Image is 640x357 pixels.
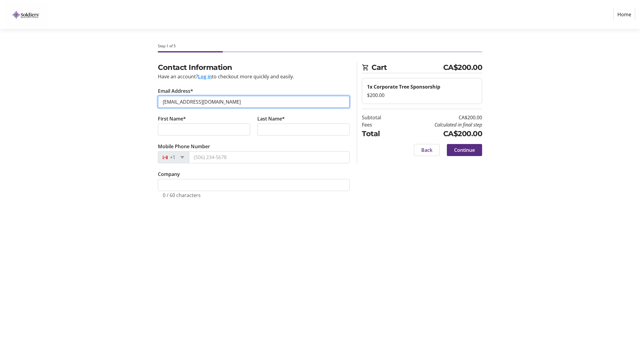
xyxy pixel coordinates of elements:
a: Home [613,9,635,20]
span: CA$200.00 [443,62,482,73]
h2: Contact Information [158,62,350,73]
span: Cart [372,62,443,73]
tr-character-limit: 0 / 60 characters [163,192,201,199]
label: Company [158,171,180,178]
td: Subtotal [362,114,397,121]
button: Log in [198,73,212,80]
div: Step 1 of 5 [158,43,482,49]
input: (506) 234-5678 [189,151,350,163]
span: Back [421,146,432,154]
label: Email Address* [158,87,193,95]
span: Continue [454,146,475,154]
button: Back [414,144,440,156]
label: First Name* [158,115,186,122]
strong: 1x Corporate Tree Sponsorship [367,83,440,90]
td: CA$200.00 [397,128,482,139]
td: CA$200.00 [397,114,482,121]
img: Orillia Soldiers' Memorial Hospital Foundation's Logo [5,2,48,27]
div: $200.00 [367,92,477,99]
td: Fees [362,121,397,128]
td: Calculated in final step [397,121,482,128]
label: Mobile Phone Number [158,143,210,150]
div: Have an account? to checkout more quickly and easily. [158,73,350,80]
button: Continue [447,144,482,156]
td: Total [362,128,397,139]
label: Last Name* [257,115,285,122]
